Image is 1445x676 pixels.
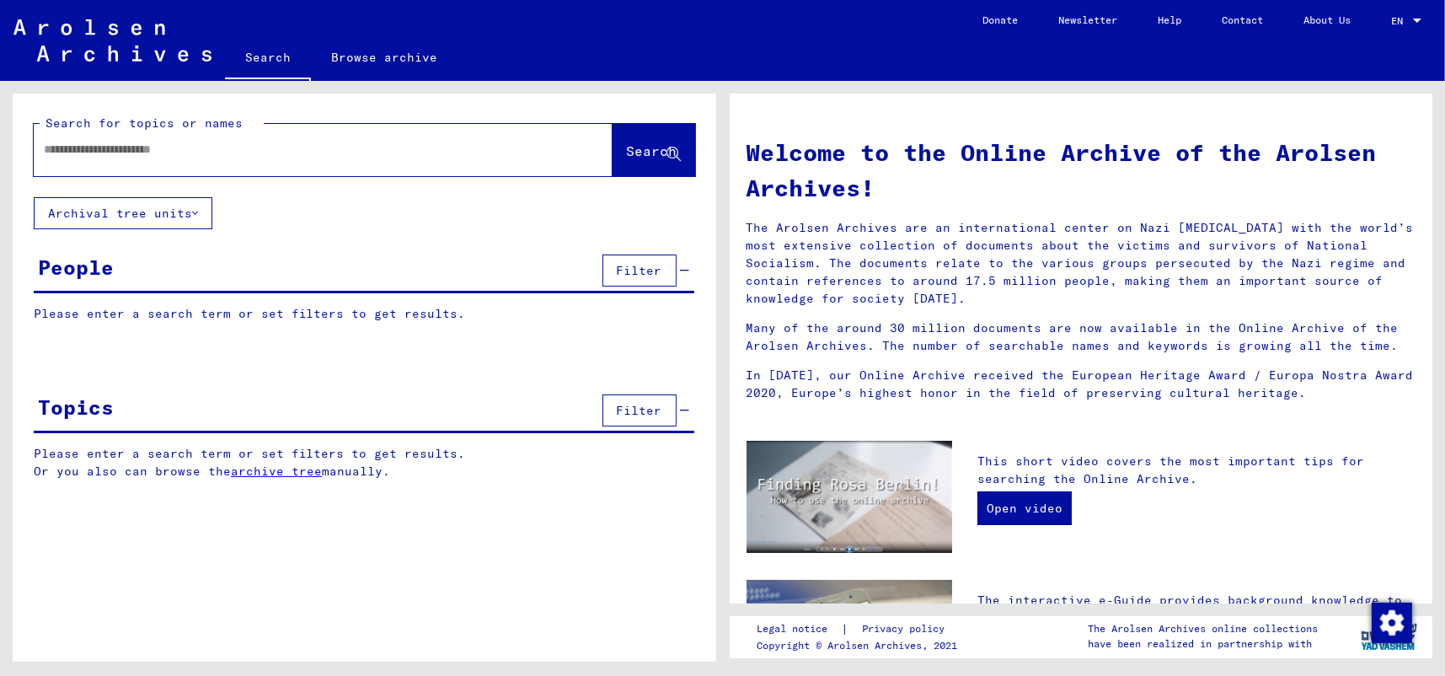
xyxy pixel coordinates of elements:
p: Copyright © Arolsen Archives, 2021 [757,638,965,653]
img: yv_logo.png [1357,615,1421,657]
h1: Welcome to the Online Archive of the Arolsen Archives! [747,135,1416,206]
button: Archival tree units [34,197,212,229]
p: Many of the around 30 million documents are now available in the Online Archive of the Arolsen Ar... [747,319,1416,355]
a: Browse archive [311,37,458,78]
a: Open video [977,491,1072,525]
div: People [38,252,114,282]
p: The interactive e-Guide provides background knowledge to help you understand the documents. It in... [977,592,1416,663]
p: This short video covers the most important tips for searching the Online Archive. [977,453,1416,488]
a: Privacy policy [848,620,965,638]
a: archive tree [231,464,322,479]
button: Filter [602,255,677,287]
span: Filter [617,403,662,418]
p: The Arolsen Archives online collections [1088,621,1318,636]
img: Arolsen_neg.svg [13,19,211,62]
span: Search [627,142,677,159]
a: Legal notice [757,620,841,638]
div: | [757,620,965,638]
a: Search [225,37,311,81]
span: Filter [617,263,662,278]
p: The Arolsen Archives are an international center on Nazi [MEDICAL_DATA] with the world’s most ext... [747,219,1416,308]
img: Zustimmung ändern [1372,603,1412,643]
p: Please enter a search term or set filters to get results. Or you also can browse the manually. [34,445,695,480]
p: Please enter a search term or set filters to get results. [34,305,694,323]
mat-select-trigger: EN [1391,14,1403,27]
mat-label: Search for topics or names [45,115,243,131]
p: have been realized in partnership with [1088,636,1318,652]
p: In [DATE], our Online Archive received the European Heritage Award / Europa Nostra Award 2020, Eu... [747,367,1416,402]
img: video.jpg [747,441,953,553]
button: Filter [602,394,677,427]
div: Topics [38,392,114,422]
button: Search [613,124,695,176]
div: Zustimmung ändern [1371,602,1411,642]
